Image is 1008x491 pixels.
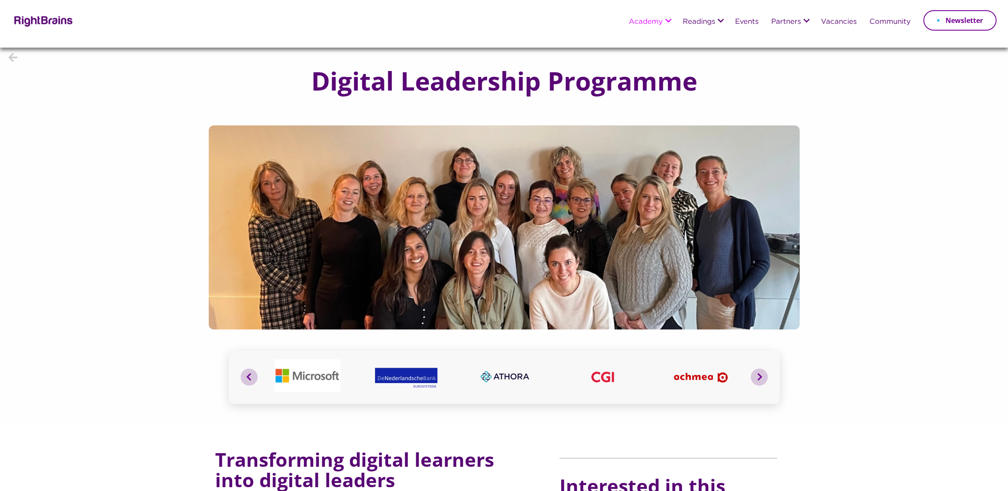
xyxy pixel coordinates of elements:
[821,18,857,26] a: Vacancies
[11,14,73,27] img: Rightbrains
[294,67,714,95] h1: Digital Leadership Programme
[241,369,258,386] button: Previous
[869,18,911,26] a: Community
[771,18,801,26] a: Partners
[751,369,768,386] button: Next
[735,18,758,26] a: Events
[923,10,997,31] a: Newsletter
[683,18,715,26] a: Readings
[629,18,663,26] a: Academy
